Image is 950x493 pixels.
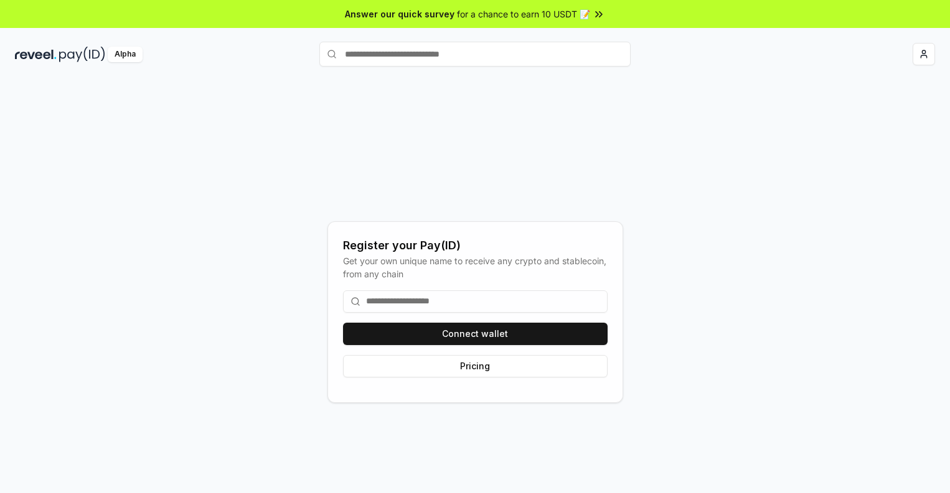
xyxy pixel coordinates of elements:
img: reveel_dark [15,47,57,62]
div: Get your own unique name to receive any crypto and stablecoin, from any chain [343,254,608,280]
img: pay_id [59,47,105,62]
button: Connect wallet [343,323,608,345]
span: Answer our quick survey [345,7,454,21]
div: Alpha [108,47,143,62]
div: Register your Pay(ID) [343,237,608,254]
button: Pricing [343,355,608,377]
span: for a chance to earn 10 USDT 📝 [457,7,590,21]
